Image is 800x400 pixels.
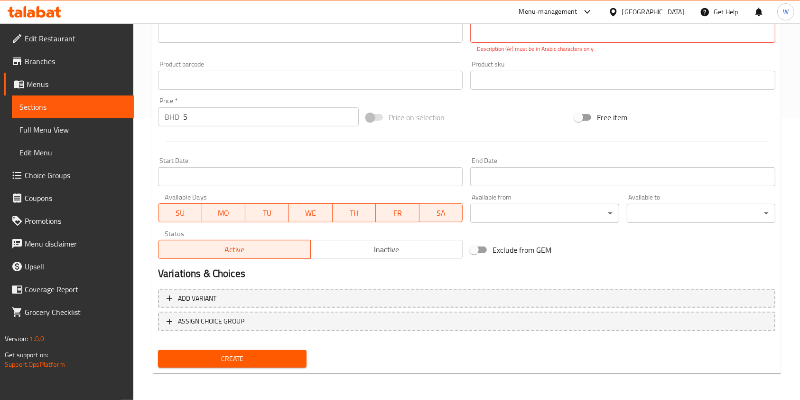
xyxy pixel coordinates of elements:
[25,261,126,272] span: Upsell
[4,278,134,301] a: Coverage Report
[25,33,126,44] span: Edit Restaurant
[162,206,198,220] span: SU
[4,50,134,73] a: Branches
[333,203,376,222] button: TH
[158,240,311,259] button: Active
[19,101,126,113] span: Sections
[389,112,445,123] span: Price on selection
[12,95,134,118] a: Sections
[249,206,285,220] span: TU
[158,350,307,368] button: Create
[5,358,65,371] a: Support.OpsPlatform
[4,27,134,50] a: Edit Restaurant
[245,203,289,222] button: TU
[4,164,134,187] a: Choice Groups
[178,315,244,327] span: ASSIGN CHOICE GROUP
[419,203,463,222] button: SA
[289,203,333,222] button: WE
[477,45,768,53] p: Description (Ar) must be in Arabic characters only
[783,7,789,17] span: W
[19,147,126,158] span: Edit Menu
[25,170,126,181] span: Choice Groups
[12,118,134,141] a: Full Menu View
[12,141,134,164] a: Edit Menu
[493,244,551,256] span: Exclude from GEM
[4,255,134,278] a: Upsell
[202,203,246,222] button: MO
[158,71,463,90] input: Please enter product barcode
[183,107,359,126] input: Please enter price
[166,353,299,365] span: Create
[470,71,775,90] input: Please enter product sku
[423,206,459,220] span: SA
[315,243,459,257] span: Inactive
[25,306,126,318] span: Grocery Checklist
[4,210,134,232] a: Promotions
[25,192,126,204] span: Coupons
[5,333,28,345] span: Version:
[178,293,216,305] span: Add variant
[25,238,126,249] span: Menu disclaimer
[165,111,179,123] p: BHD
[310,240,463,259] button: Inactive
[162,243,307,257] span: Active
[158,289,775,308] button: Add variant
[25,56,126,67] span: Branches
[4,73,134,95] a: Menus
[470,204,619,223] div: ​
[158,267,775,281] h2: Variations & Choices
[25,215,126,227] span: Promotions
[622,7,685,17] div: [GEOGRAPHIC_DATA]
[29,333,44,345] span: 1.0.0
[4,301,134,324] a: Grocery Checklist
[158,312,775,331] button: ASSIGN CHOICE GROUP
[5,349,48,361] span: Get support on:
[293,206,329,220] span: WE
[19,124,126,135] span: Full Menu View
[597,112,627,123] span: Free item
[206,206,242,220] span: MO
[336,206,372,220] span: TH
[376,203,419,222] button: FR
[4,187,134,210] a: Coupons
[627,204,775,223] div: ​
[380,206,416,220] span: FR
[158,203,202,222] button: SU
[4,232,134,255] a: Menu disclaimer
[27,78,126,90] span: Menus
[519,6,577,18] div: Menu-management
[25,284,126,295] span: Coverage Report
